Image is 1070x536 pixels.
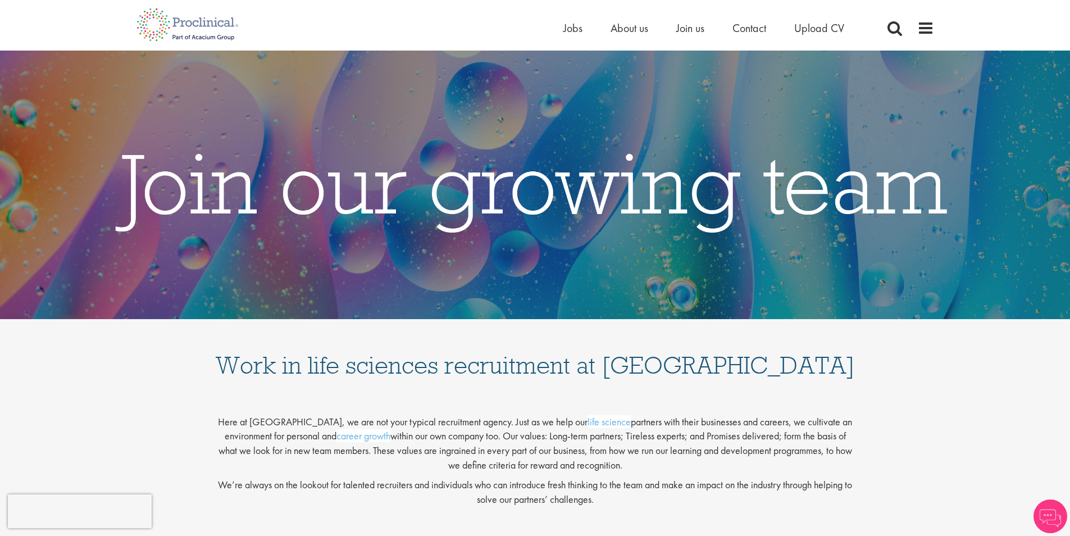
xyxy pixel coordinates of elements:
[336,429,390,442] a: career growth
[676,21,704,35] a: Join us
[794,21,844,35] a: Upload CV
[1033,499,1067,533] img: Chatbot
[215,330,855,378] h1: Work in life sciences recruitment at [GEOGRAPHIC_DATA]
[611,21,648,35] a: About us
[8,494,152,528] iframe: reCAPTCHA
[588,415,631,428] a: life science
[732,21,766,35] a: Contact
[215,478,855,506] p: We’re always on the lookout for talented recruiters and individuals who can introduce fresh think...
[563,21,582,35] a: Jobs
[215,406,855,473] p: Here at [GEOGRAPHIC_DATA], we are not your typical recruitment agency. Just as we help our partne...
